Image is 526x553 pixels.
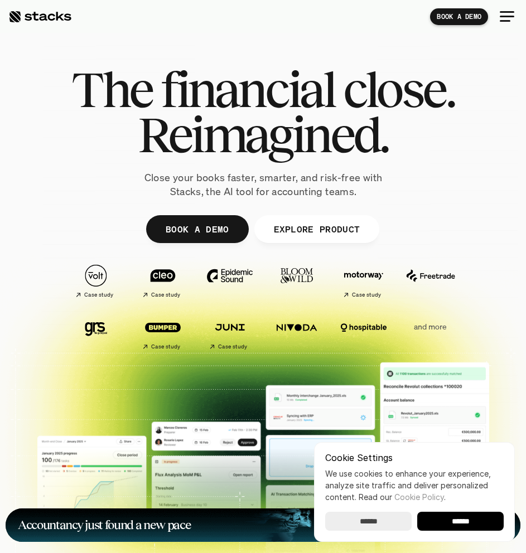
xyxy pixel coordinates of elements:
[343,67,455,112] span: close.
[274,221,360,237] p: EXPLORE PRODUCT
[151,292,181,298] h2: Case study
[199,312,260,355] a: Case study
[218,343,248,350] h2: Case study
[71,67,152,112] span: The
[325,468,504,503] p: We use cookies to enhance your experience, analyze site traffic and deliver personalized content.
[333,260,394,303] a: Case study
[84,292,114,298] h2: Case study
[400,322,461,332] p: and more
[138,112,388,157] span: Reimagined.
[394,492,444,502] a: Cookie Policy
[129,171,397,198] p: Close your books faster, smarter, and risk-free with Stacks, the AI tool for accounting teams.
[359,492,446,502] span: Read our .
[254,215,380,243] a: EXPLORE PRODUCT
[166,221,229,237] p: BOOK A DEMO
[65,260,127,303] a: Case study
[325,453,504,462] p: Cookie Settings
[6,508,520,542] a: Accountancy just found a new pace06Days:01Hours:36Minutes:29SecondsLEARN MORE
[132,312,194,355] a: Case study
[437,13,481,21] p: BOOK A DEMO
[352,292,382,298] h2: Case study
[18,520,191,531] h1: Accountancy just found a new pace
[161,67,334,112] span: financial
[430,8,488,25] a: BOOK A DEMO
[132,260,194,303] a: Case study
[151,343,181,350] h2: Case study
[146,215,249,243] a: BOOK A DEMO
